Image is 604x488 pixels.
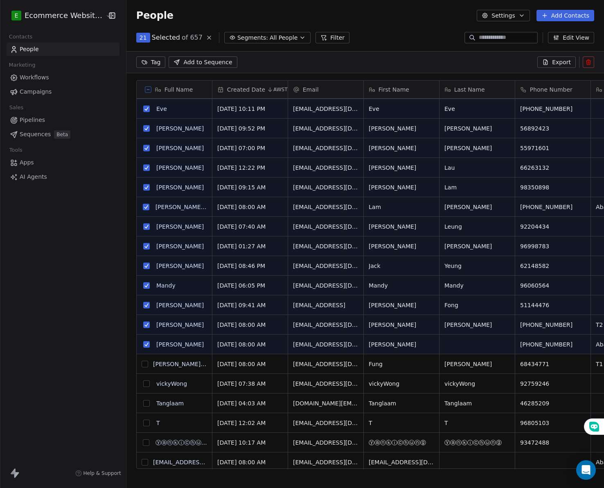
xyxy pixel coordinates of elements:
div: Created DateAWST [212,81,288,98]
span: Email [303,85,319,94]
span: [PERSON_NAME] [369,340,434,349]
a: AI Agents [7,170,119,184]
div: Email [288,81,363,98]
span: Add to Sequence [183,58,232,66]
span: [EMAIL_ADDRESS][DOMAIN_NAME] [293,419,358,427]
span: [EMAIL_ADDRESS][DOMAIN_NAME] [293,183,358,191]
span: 66263132 [520,164,586,172]
a: People [7,43,119,56]
span: Tag [151,58,161,66]
span: [EMAIL_ADDRESS][DOMAIN_NAME] [293,439,358,447]
span: Lam [369,203,434,211]
span: 92204434 [520,223,586,231]
span: Beta [54,130,70,139]
span: [EMAIL_ADDRESS][DOMAIN_NAME] [293,105,358,113]
span: [DATE] 08:00 AM [217,458,283,466]
button: EEcommerce Website Builder [10,9,100,22]
span: [DATE] 07:00 PM [217,144,283,152]
span: T [369,419,434,427]
span: 62148582 [520,262,586,270]
span: Leung [444,223,510,231]
a: Campaigns [7,85,119,99]
span: [DATE] 10:11 PM [217,105,283,113]
span: [DATE] 08:00 AM [217,321,283,329]
span: Marketing [5,59,39,71]
a: [PERSON_NAME] [156,184,204,191]
span: [PERSON_NAME] [444,242,510,250]
span: AI Agents [20,173,47,181]
span: [PERSON_NAME] [444,321,510,329]
span: Last Name [454,85,485,94]
div: Full Name [137,81,212,98]
div: grid [137,99,212,469]
button: Tag [136,56,166,68]
span: 93472488 [520,439,586,447]
a: Workflows [7,71,119,84]
a: [PERSON_NAME] [156,145,204,151]
span: Sequences [20,130,51,139]
span: [PHONE_NUMBER] [520,105,586,113]
span: [DATE] 08:46 PM [217,262,283,270]
button: Add Contacts [536,10,594,21]
div: Open Intercom Messenger [576,460,596,480]
button: Filter [316,32,349,43]
span: 51144476 [520,301,586,309]
div: Last Name [439,81,515,98]
span: [DATE] 04:03 AM [217,399,283,407]
span: Jack [369,262,434,270]
span: T [444,419,510,427]
span: 96805103 [520,419,586,427]
span: [EMAIL_ADDRESS] [293,301,358,309]
span: [DATE] 01:27 AM [217,242,283,250]
a: Apps [7,156,119,169]
span: [DATE] 12:22 PM [217,164,283,172]
span: Eve [444,105,510,113]
span: 92759246 [520,380,586,388]
span: [DATE] 08:00 AM [217,360,283,368]
span: [PERSON_NAME] [444,124,510,133]
span: ⓨⓐⓝⓚⓘⓒⓗⓤⓝⓖ [369,439,434,447]
span: [EMAIL_ADDRESS][DOMAIN_NAME] [369,458,434,466]
span: [PERSON_NAME] [369,223,434,231]
a: Eve [156,106,167,112]
span: [PERSON_NAME] [369,301,434,309]
span: [EMAIL_ADDRESS][DOMAIN_NAME] [293,262,358,270]
span: 21 [140,34,147,42]
span: 96998783 [520,242,586,250]
span: [PERSON_NAME] [369,164,434,172]
span: [DATE] 09:52 PM [217,124,283,133]
span: Campaigns [20,88,52,96]
span: Sales [6,101,27,114]
span: [DATE] 10:17 AM [217,439,283,447]
button: 21 [136,33,150,43]
span: [DATE] 07:38 AM [217,380,283,388]
a: Help & Support [75,470,121,477]
span: Help & Support [83,470,121,477]
span: Tools [6,144,26,156]
span: Tanglaam [444,399,510,407]
span: [PHONE_NUMBER] [520,321,586,329]
span: Lam [444,183,510,191]
span: Segments: [237,34,268,42]
span: Mandy [369,281,434,290]
span: [EMAIL_ADDRESS][DOMAIN_NAME] [293,124,358,133]
span: [DATE] 12:02 AM [217,419,283,427]
span: AWST [273,86,288,93]
span: Fong [444,301,510,309]
a: [PERSON_NAME] Fai [155,204,212,210]
span: [EMAIL_ADDRESS][DOMAIN_NAME] [293,144,358,152]
a: vickyWong [156,380,187,387]
span: [EMAIL_ADDRESS][DOMAIN_NAME] [293,458,358,466]
span: [DATE] 08:00 AM [217,340,283,349]
span: [DATE] 09:41 AM [217,301,283,309]
span: Full Name [165,85,193,94]
span: [PERSON_NAME] [369,321,434,329]
span: Phone Number [530,85,572,94]
span: 55971601 [520,144,586,152]
a: [PERSON_NAME] [156,223,204,230]
span: [PERSON_NAME] [444,144,510,152]
span: E [15,11,18,20]
span: Mandy [444,281,510,290]
a: T [156,420,160,426]
a: [PERSON_NAME] [156,302,204,308]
